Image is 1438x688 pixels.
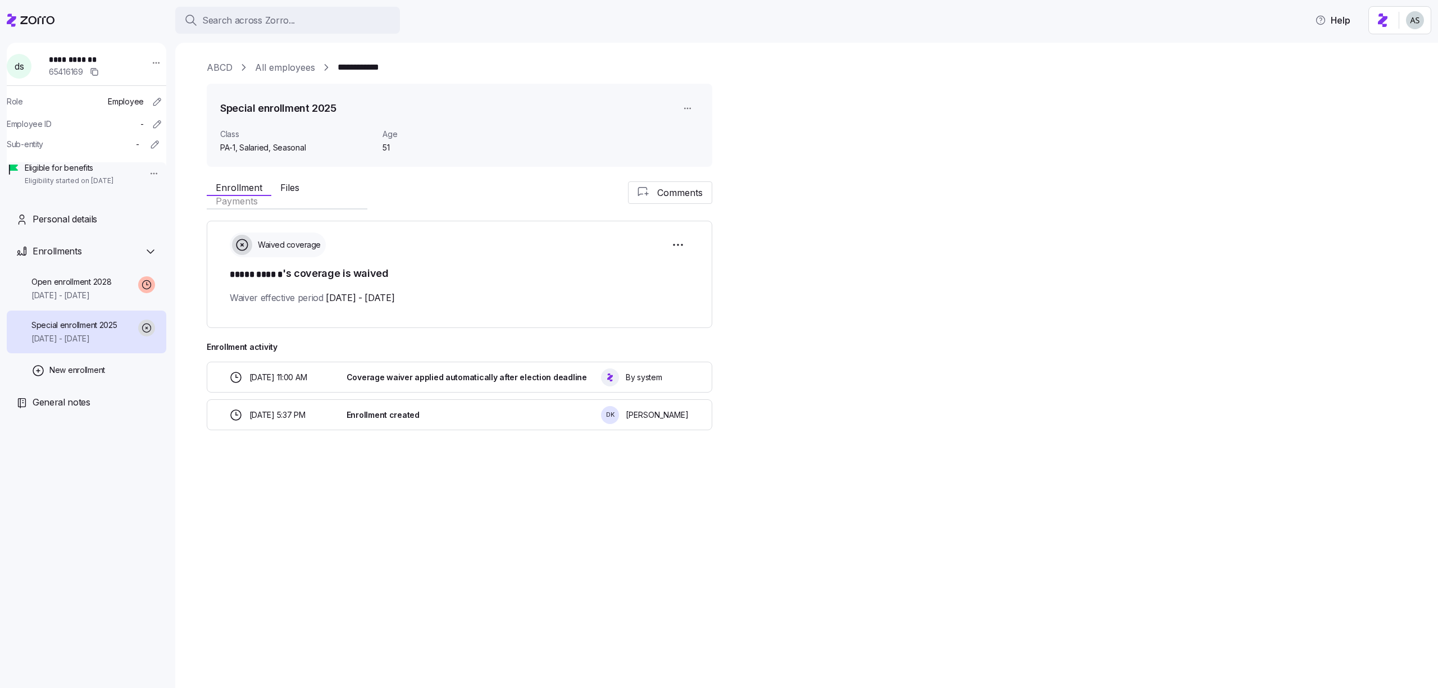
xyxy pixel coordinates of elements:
[31,290,111,301] span: [DATE] - [DATE]
[108,96,144,107] span: Employee
[626,372,662,383] span: By system
[383,129,495,140] span: Age
[33,212,97,226] span: Personal details
[626,409,689,421] span: [PERSON_NAME]
[254,239,321,250] span: Waived coverage
[140,119,144,130] span: -
[31,276,111,288] span: Open enrollment 2028
[1406,11,1424,29] img: c4d3a52e2a848ea5f7eb308790fba1e4
[220,101,336,115] h1: Special enrollment 2025
[280,183,299,192] span: Files
[25,162,113,174] span: Eligible for benefits
[220,142,374,153] span: PA-1, Salaried, Seasonal
[383,142,495,153] span: 51
[216,197,258,206] span: Payments
[136,139,139,150] span: -
[49,364,105,376] span: New enrollment
[202,13,295,28] span: Search across Zorro...
[49,66,83,78] span: 65416169
[7,119,52,130] span: Employee ID
[7,96,23,107] span: Role
[230,291,395,305] span: Waiver effective period
[249,409,306,421] span: [DATE] 5:37 PM
[255,61,315,75] a: All employees
[220,129,374,140] span: Class
[347,372,587,383] span: Coverage waiver applied automatically after election deadline
[216,183,262,192] span: Enrollment
[657,186,703,199] span: Comments
[33,395,90,409] span: General notes
[249,372,307,383] span: [DATE] 11:00 AM
[207,341,712,353] span: Enrollment activity
[1315,13,1350,27] span: Help
[326,291,394,305] span: [DATE] - [DATE]
[33,244,81,258] span: Enrollments
[1306,9,1359,31] button: Help
[31,320,117,331] span: Special enrollment 2025
[31,333,117,344] span: [DATE] - [DATE]
[207,61,233,75] a: ABCD
[25,176,113,186] span: Eligibility started on [DATE]
[606,412,615,418] span: D K
[15,62,24,71] span: d s
[175,7,400,34] button: Search across Zorro...
[230,266,689,282] h1: 's coverage is waived
[7,139,43,150] span: Sub-entity
[628,181,712,204] button: Comments
[347,409,420,421] span: Enrollment created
